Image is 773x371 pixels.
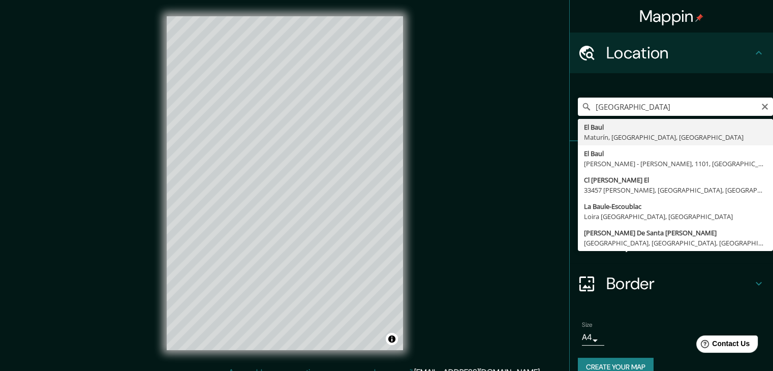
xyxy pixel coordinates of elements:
[584,175,767,185] div: Cl [PERSON_NAME] El
[578,98,773,116] input: Pick your city or area
[584,159,767,169] div: [PERSON_NAME] - [PERSON_NAME], 1101, [GEOGRAPHIC_DATA]
[570,182,773,223] div: Style
[584,201,767,211] div: La Baule-Escoublac
[584,122,767,132] div: El Baul
[386,333,398,345] button: Toggle attribution
[584,228,767,238] div: [PERSON_NAME] De Santa [PERSON_NAME]
[683,331,762,360] iframe: Help widget launcher
[570,223,773,263] div: Layout
[582,329,604,346] div: A4
[582,321,593,329] label: Size
[584,211,767,222] div: Loira [GEOGRAPHIC_DATA], [GEOGRAPHIC_DATA]
[606,233,753,253] h4: Layout
[695,14,703,22] img: pin-icon.png
[584,148,767,159] div: El Baul
[584,132,767,142] div: Maturín, [GEOGRAPHIC_DATA], [GEOGRAPHIC_DATA]
[761,101,769,111] button: Clear
[584,185,767,195] div: 33457 [PERSON_NAME], [GEOGRAPHIC_DATA], [GEOGRAPHIC_DATA]
[570,33,773,73] div: Location
[570,263,773,304] div: Border
[639,6,704,26] h4: Mappin
[606,273,753,294] h4: Border
[606,43,753,63] h4: Location
[584,238,767,248] div: [GEOGRAPHIC_DATA], [GEOGRAPHIC_DATA], [GEOGRAPHIC_DATA]
[570,141,773,182] div: Pins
